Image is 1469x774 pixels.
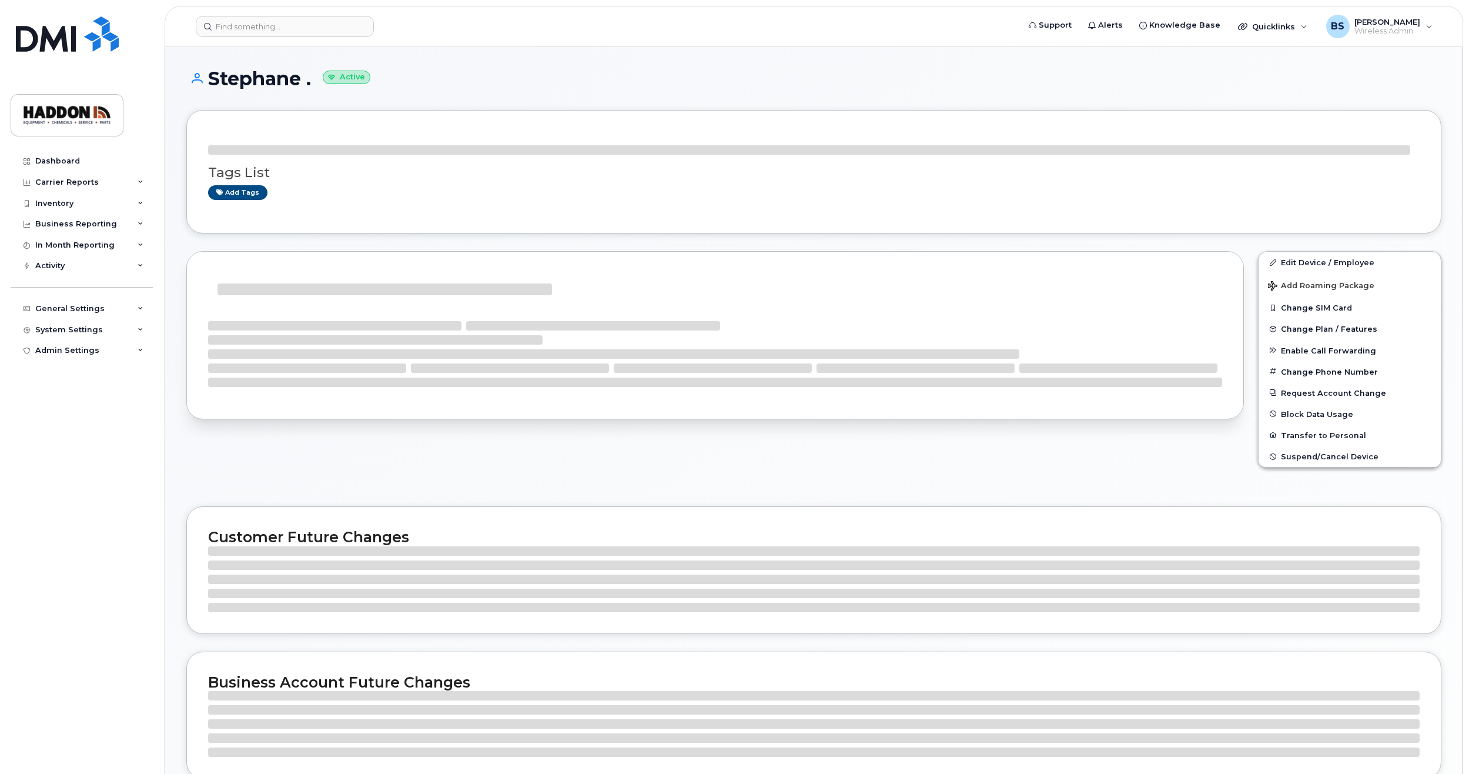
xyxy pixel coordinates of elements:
[208,528,1420,546] h2: Customer Future Changes
[1259,446,1441,467] button: Suspend/Cancel Device
[1281,346,1376,355] span: Enable Call Forwarding
[208,165,1420,180] h3: Tags List
[1259,340,1441,361] button: Enable Call Forwarding
[1259,425,1441,446] button: Transfer to Personal
[1259,382,1441,403] button: Request Account Change
[1259,403,1441,425] button: Block Data Usage
[1281,325,1377,333] span: Change Plan / Features
[1259,252,1441,273] a: Edit Device / Employee
[1259,361,1441,382] button: Change Phone Number
[323,71,370,84] small: Active
[1259,273,1441,297] button: Add Roaming Package
[1281,452,1378,461] span: Suspend/Cancel Device
[208,673,1420,691] h2: Business Account Future Changes
[1259,318,1441,339] button: Change Plan / Features
[208,185,267,200] a: Add tags
[186,68,1441,89] h1: Stephane .
[1259,297,1441,318] button: Change SIM Card
[1268,281,1374,292] span: Add Roaming Package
